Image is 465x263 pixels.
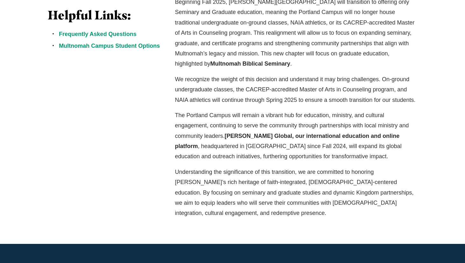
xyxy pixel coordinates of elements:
[59,43,160,49] a: Multnomah Campus Student Options
[175,133,399,149] strong: [PERSON_NAME] Global, our international education and online platform
[175,110,417,162] p: The Portland Campus will remain a vibrant hub for education, ministry, and cultural engagement, c...
[175,74,417,105] p: We recognize the weight of this decision and understand it may bring challenges. On-ground underg...
[48,8,163,23] h3: Helpful Links:
[210,60,290,67] strong: Multnomah Biblical Seminary
[59,31,136,37] a: Frequently Asked Questions
[175,167,417,218] p: Understanding the significance of this transition, we are committed to honoring [PERSON_NAME]’s r...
